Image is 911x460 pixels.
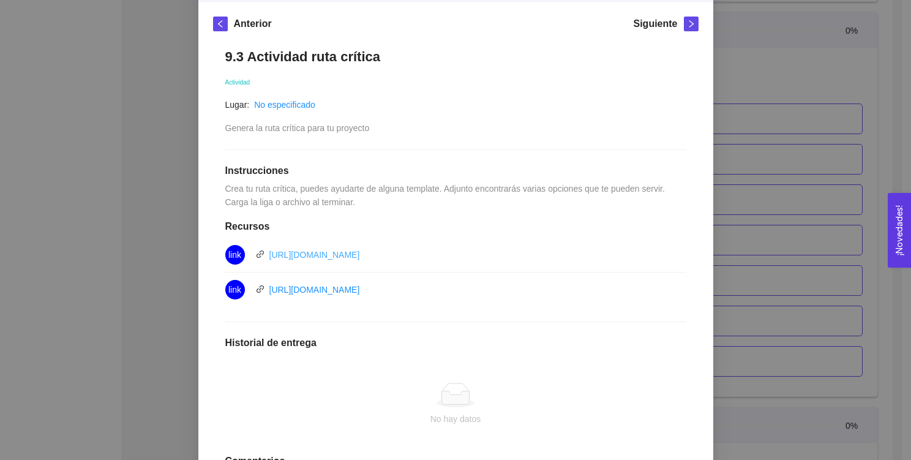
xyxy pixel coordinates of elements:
span: Actividad [225,79,250,86]
a: [URL][DOMAIN_NAME] [269,250,360,260]
button: Open Feedback Widget [888,193,911,268]
h1: 9.3 Actividad ruta crítica [225,48,686,65]
span: link [256,285,264,293]
a: No especificado [254,100,315,110]
h1: Recursos [225,221,686,233]
h5: Siguiente [633,17,677,31]
span: Crea tu ruta crítica, puedes ayudarte de alguna template. Adjunto encontrarás varias opciones que... [225,184,667,207]
span: link [228,245,241,265]
a: [URL][DOMAIN_NAME] [269,285,360,295]
button: right [684,17,699,31]
article: Lugar: [225,98,250,111]
span: right [684,20,698,28]
h1: Historial de entrega [225,337,686,349]
h5: Anterior [234,17,272,31]
span: Genera la ruta crítica para tu proyecto [225,123,370,133]
button: left [213,17,228,31]
h1: Instrucciones [225,165,686,177]
span: left [214,20,227,28]
span: link [228,280,241,300]
div: No hay datos [235,412,677,426]
span: link [256,250,264,258]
